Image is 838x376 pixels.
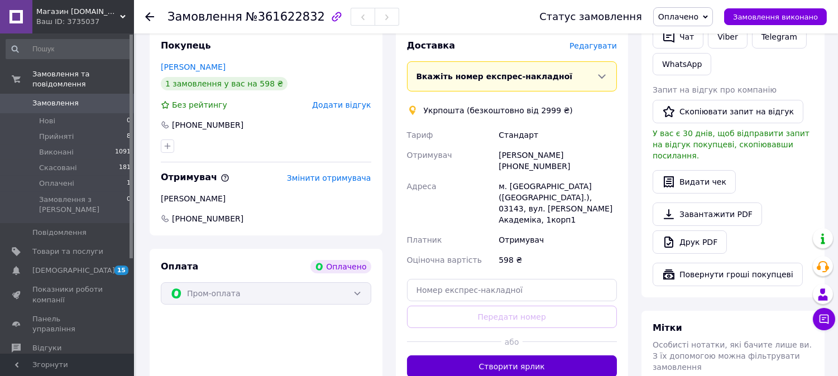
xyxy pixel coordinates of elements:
[407,151,452,160] span: Отримувач
[171,213,245,224] span: [PHONE_NUMBER]
[653,322,682,333] span: Мітки
[496,230,619,250] div: Отримувач
[407,131,433,139] span: Тариф
[39,179,74,189] span: Оплачені
[407,279,617,301] input: Номер експрес-накладної
[653,100,803,123] button: Скопіювати запит на відгук
[127,132,131,142] span: 8
[653,170,736,194] button: Видати чек
[161,77,288,90] div: 1 замовлення у вас на 598 ₴
[496,176,619,230] div: м. [GEOGRAPHIC_DATA] ([GEOGRAPHIC_DATA].), 03143, вул. [PERSON_NAME] Академіка, 1корп1
[127,195,131,215] span: 0
[39,163,77,173] span: Скасовані
[501,336,523,348] span: або
[32,343,61,353] span: Відгуки
[36,17,134,27] div: Ваш ID: 3735037
[312,100,371,109] span: Додати відгук
[407,235,442,244] span: Платник
[145,11,154,22] div: Повернутися назад
[161,172,229,182] span: Отримувач
[32,314,103,334] span: Панель управління
[32,228,87,238] span: Повідомлення
[733,13,818,21] span: Замовлення виконано
[421,105,576,116] div: Укрпошта (безкоштовно від 2999 ₴)
[708,25,747,49] a: Viber
[496,145,619,176] div: [PERSON_NAME] [PHONE_NUMBER]
[653,203,762,226] a: Завантажити PDF
[39,147,74,157] span: Виконані
[39,132,74,142] span: Прийняті
[167,10,242,23] span: Замовлення
[119,163,131,173] span: 181
[161,40,211,51] span: Покупець
[653,230,727,254] a: Друк PDF
[407,182,437,191] span: Адреса
[114,266,128,275] span: 15
[161,261,198,272] span: Оплата
[653,85,777,94] span: Запит на відгук про компанію
[813,308,835,330] button: Чат з покупцем
[172,100,227,109] span: Без рейтингу
[32,98,79,108] span: Замовлення
[32,285,103,305] span: Показники роботи компанії
[39,195,127,215] span: Замовлення з [PERSON_NAME]
[658,12,698,21] span: Оплачено
[407,40,456,51] span: Доставка
[653,53,711,75] a: WhatsApp
[32,266,115,276] span: [DEMOGRAPHIC_DATA]
[127,116,131,126] span: 0
[161,193,371,204] div: [PERSON_NAME]
[539,11,642,22] div: Статус замовлення
[287,173,371,182] span: Змінити отримувача
[32,69,134,89] span: Замовлення та повідомлення
[653,25,703,49] button: Чат
[161,62,226,71] a: [PERSON_NAME]
[752,25,807,49] a: Telegram
[39,116,55,126] span: Нові
[653,129,810,160] span: У вас є 30 днів, щоб відправити запит на відгук покупцеві, скопіювавши посилання.
[407,256,482,264] span: Оціночна вартість
[127,179,131,189] span: 1
[6,39,132,59] input: Пошук
[171,119,245,131] div: [PHONE_NUMBER]
[36,7,120,17] span: Магазин A100.PROM.UA
[246,10,325,23] span: №361622832
[496,250,619,270] div: 598 ₴
[653,263,803,286] button: Повернути гроші покупцеві
[653,340,812,372] span: Особисті нотатки, які бачите лише ви. З їх допомогою можна фільтрувати замовлення
[496,125,619,145] div: Стандарт
[569,41,617,50] span: Редагувати
[310,260,371,273] div: Оплачено
[32,247,103,257] span: Товари та послуги
[115,147,131,157] span: 1091
[416,72,573,81] span: Вкажіть номер експрес-накладної
[724,8,827,25] button: Замовлення виконано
